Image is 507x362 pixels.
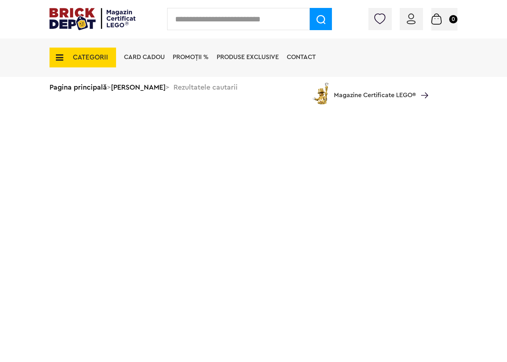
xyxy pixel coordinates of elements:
a: Produse exclusive [217,54,279,60]
a: PROMOȚII % [173,54,209,60]
span: Magazine Certificate LEGO® [334,81,416,99]
small: 0 [449,15,457,23]
a: Contact [287,54,316,60]
a: Magazine Certificate LEGO® [416,82,428,88]
a: Card Cadou [124,54,165,60]
span: CATEGORII [73,54,108,61]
